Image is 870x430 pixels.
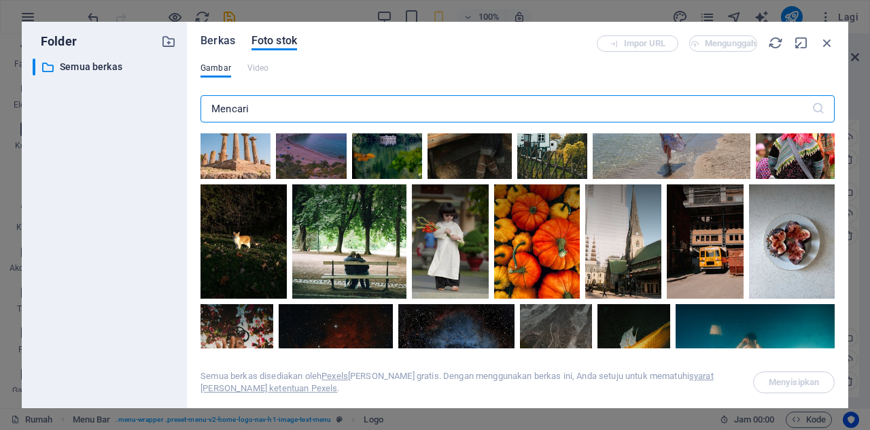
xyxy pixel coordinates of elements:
[768,35,783,50] i: Muat ulang
[201,63,231,73] font: Gambar
[60,61,122,72] font: Semua berkas
[201,95,812,122] input: Mencari
[201,371,714,393] a: syarat [PERSON_NAME] ketentuan Pexels
[201,371,321,381] font: Semua berkas disediakan oleh
[820,35,835,50] i: Menutup
[753,371,835,393] span: Pilih file terlebih dahulu
[337,383,339,393] font: .
[161,34,176,49] i: Buat folder baru
[348,371,689,381] font: [PERSON_NAME] gratis. Dengan menggunakan berkas ini, Anda setuju untuk mematuhi
[321,371,348,381] a: Pexels
[201,34,235,47] font: Berkas
[251,34,297,47] font: Foto stok
[794,35,809,50] i: Memperkecil
[41,34,77,48] font: Folder
[247,60,268,76] span: Tipe file ini tidak didukung oleh elemen ini
[247,63,268,73] font: Video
